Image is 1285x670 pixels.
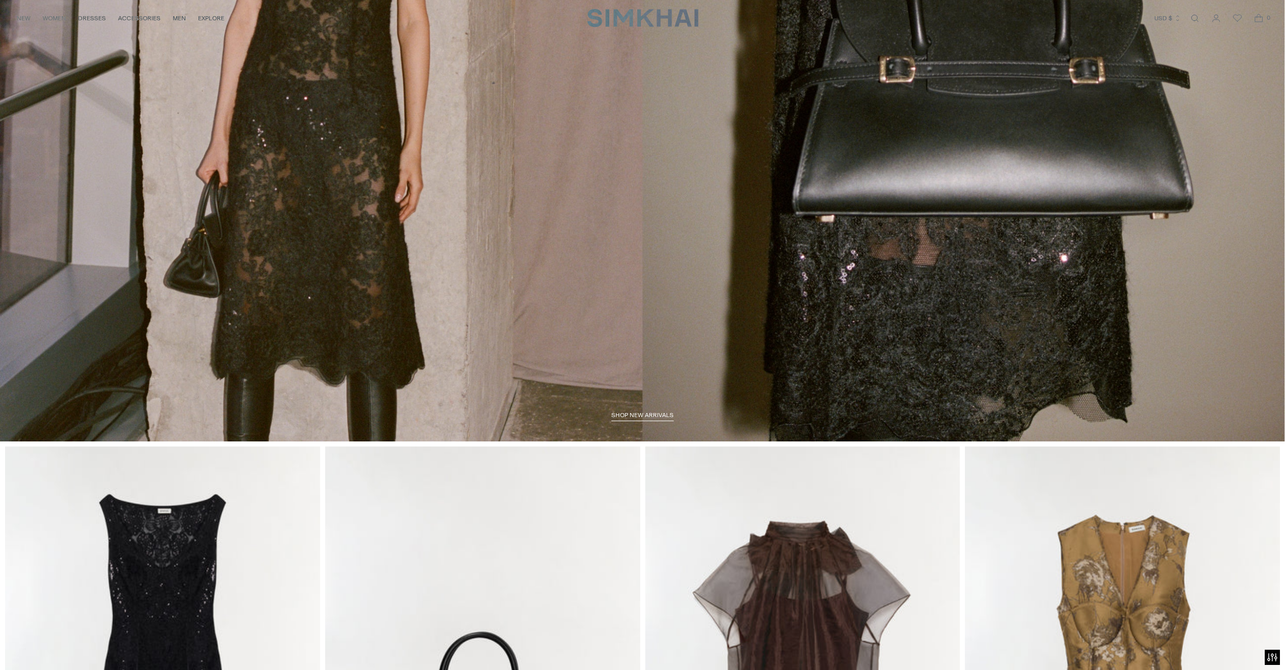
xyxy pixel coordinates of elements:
a: Go to the account page [1206,8,1226,28]
a: NEW [17,7,30,29]
a: Wishlist [1227,8,1248,28]
a: EXPLORE [198,7,224,29]
a: SIMKHAI [587,8,698,28]
a: Open search modal [1185,8,1205,28]
a: ACCESSORIES [118,7,161,29]
a: Open cart modal [1249,8,1269,28]
a: DRESSES [78,7,106,29]
a: WOMEN [43,7,66,29]
span: 0 [1264,13,1273,22]
a: shop new arrivals [611,412,674,422]
span: shop new arrivals [611,412,674,419]
button: USD $ [1154,7,1181,29]
a: MEN [173,7,186,29]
